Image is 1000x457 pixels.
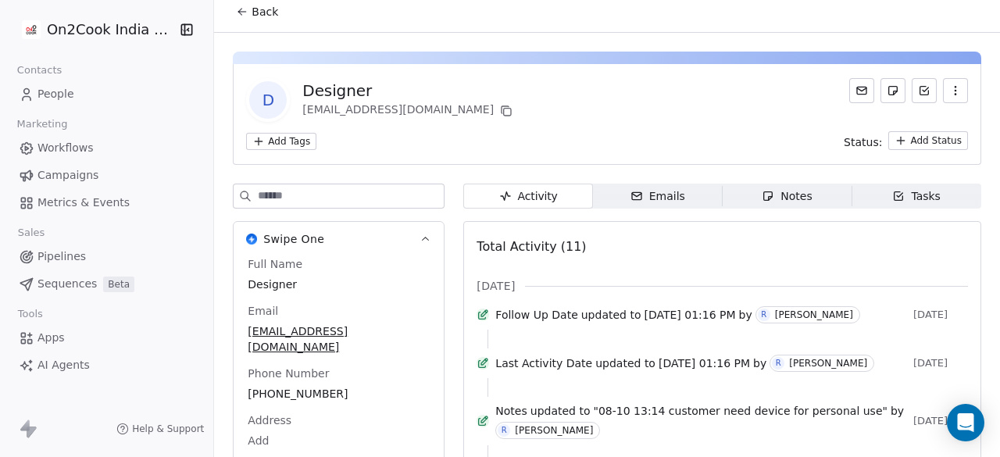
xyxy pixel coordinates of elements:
span: [DATE] 01:16 PM [659,355,750,371]
span: On2Cook India Pvt. Ltd. [47,20,176,40]
span: Workflows [37,140,94,156]
a: AI Agents [12,352,201,378]
img: on2cook%20logo-04%20copy.jpg [22,20,41,39]
span: by [891,403,904,419]
span: [DATE] 01:16 PM [644,307,735,323]
div: R [776,357,781,370]
button: On2Cook India Pvt. Ltd. [19,16,169,43]
div: [PERSON_NAME] [789,358,867,369]
a: Help & Support [116,423,204,435]
span: Tools [11,302,49,326]
span: Swipe One [263,231,324,247]
div: [EMAIL_ADDRESS][DOMAIN_NAME] [302,102,516,120]
span: Follow Up Date [495,307,577,323]
button: Swipe OneSwipe One [234,222,444,256]
span: AI Agents [37,357,90,373]
span: Notes [495,403,527,419]
span: [DATE] [913,415,968,427]
a: Pipelines [12,244,201,270]
div: Emails [630,188,685,205]
span: People [37,86,74,102]
span: Phone Number [245,366,332,381]
span: by [739,307,752,323]
span: Back [252,4,278,20]
span: [DATE] [913,357,968,370]
span: [PHONE_NUMBER] [248,386,430,402]
span: Designer [248,277,430,292]
span: Sales [11,221,52,245]
span: Full Name [245,256,305,272]
span: updated to [595,355,655,371]
span: Email [245,303,281,319]
a: Campaigns [12,162,201,188]
span: [EMAIL_ADDRESS][DOMAIN_NAME] [248,323,430,355]
div: Designer [302,80,516,102]
span: "08-10 13:14 customer need device for personal use" [594,403,887,419]
span: Beta [103,277,134,292]
button: Add Tags [246,133,316,150]
div: Notes [762,188,812,205]
span: Add [248,433,430,448]
span: Marketing [10,112,74,136]
a: Apps [12,325,201,351]
img: Swipe One [246,234,257,245]
span: Status: [844,134,882,150]
span: Apps [37,330,65,346]
div: R [761,309,766,321]
span: [DATE] [913,309,968,321]
span: Metrics & Events [37,195,130,211]
span: Contacts [10,59,69,82]
div: [PERSON_NAME] [775,309,853,320]
div: [PERSON_NAME] [515,425,593,436]
a: People [12,81,201,107]
span: Help & Support [132,423,204,435]
span: updated to [581,307,641,323]
span: D [249,81,287,119]
a: Metrics & Events [12,190,201,216]
span: [DATE] [477,278,515,294]
span: Last Activity Date [495,355,592,371]
span: Campaigns [37,167,98,184]
span: by [753,355,766,371]
span: updated to [530,403,591,419]
a: SequencesBeta [12,271,201,297]
div: Tasks [892,188,941,205]
span: Pipelines [37,248,86,265]
span: Sequences [37,276,97,292]
div: Open Intercom Messenger [947,404,984,441]
span: Address [245,412,295,428]
a: Workflows [12,135,201,161]
button: Add Status [888,131,968,150]
span: Total Activity (11) [477,239,586,254]
div: R [502,424,507,437]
